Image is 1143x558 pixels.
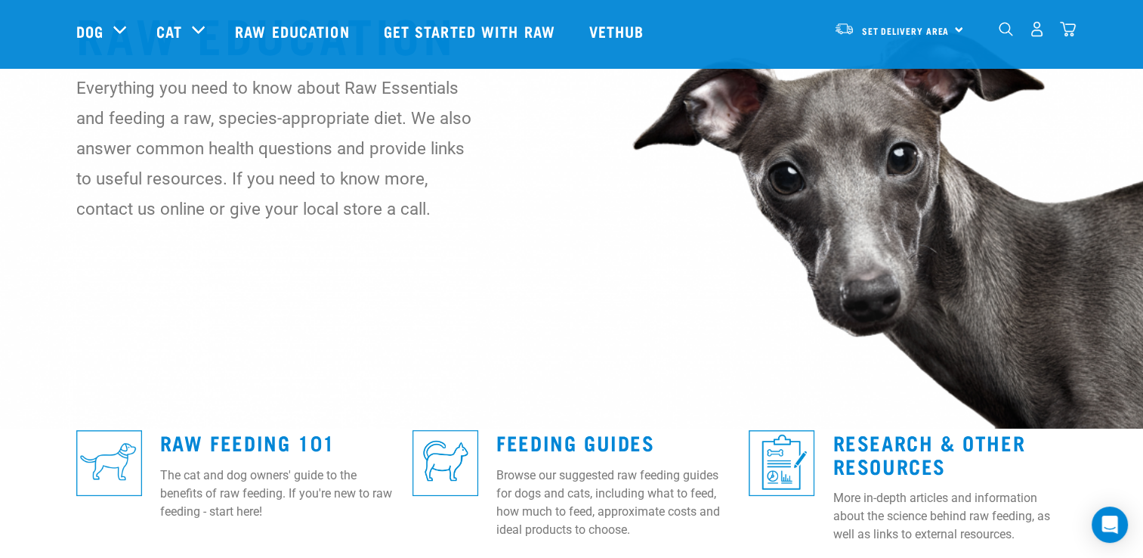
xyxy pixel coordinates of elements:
[369,1,574,61] a: Get started with Raw
[156,20,182,42] a: Cat
[220,1,368,61] a: Raw Education
[412,430,478,496] img: re-icons-cat2-sq-blue.png
[160,436,335,448] a: Raw Feeding 101
[862,28,950,33] span: Set Delivery Area
[1029,21,1045,37] img: user.png
[749,430,814,496] img: re-icons-healthcheck1-sq-blue.png
[76,73,473,224] p: Everything you need to know about Raw Essentials and feeding a raw, species-appropriate diet. We ...
[496,436,654,448] a: Feeding Guides
[833,489,1067,544] p: More in-depth articles and information about the science behind raw feeding, as well as links to ...
[999,22,1013,36] img: home-icon-1@2x.png
[834,22,854,36] img: van-moving.png
[1060,21,1076,37] img: home-icon@2x.png
[76,20,103,42] a: Dog
[574,1,663,61] a: Vethub
[76,430,142,496] img: re-icons-dog3-sq-blue.png
[160,467,394,521] p: The cat and dog owners' guide to the benefits of raw feeding. If you're new to raw feeding - star...
[496,467,731,539] p: Browse our suggested raw feeding guides for dogs and cats, including what to feed, how much to fe...
[833,436,1025,471] a: Research & Other Resources
[1092,507,1128,543] div: Open Intercom Messenger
